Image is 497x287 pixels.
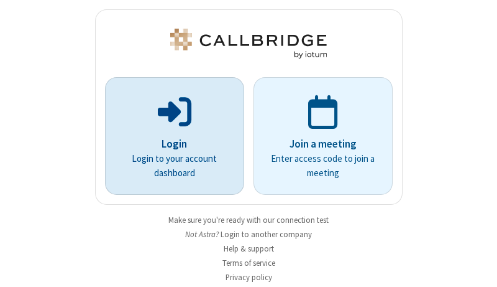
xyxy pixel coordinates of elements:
li: Not Astra? [95,228,403,240]
p: Login [122,136,227,153]
a: Help & support [224,243,274,254]
p: Join a meeting [271,136,375,153]
a: Join a meetingEnter access code to join a meeting [253,77,393,195]
p: Enter access code to join a meeting [271,152,375,180]
button: LoginLogin to your account dashboard [105,77,244,195]
button: Login to another company [221,228,312,240]
a: Privacy policy [226,272,272,283]
a: Terms of service [222,258,275,268]
a: Make sure you're ready with our connection test [168,215,329,225]
p: Login to your account dashboard [122,152,227,180]
img: Astra [168,29,329,59]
